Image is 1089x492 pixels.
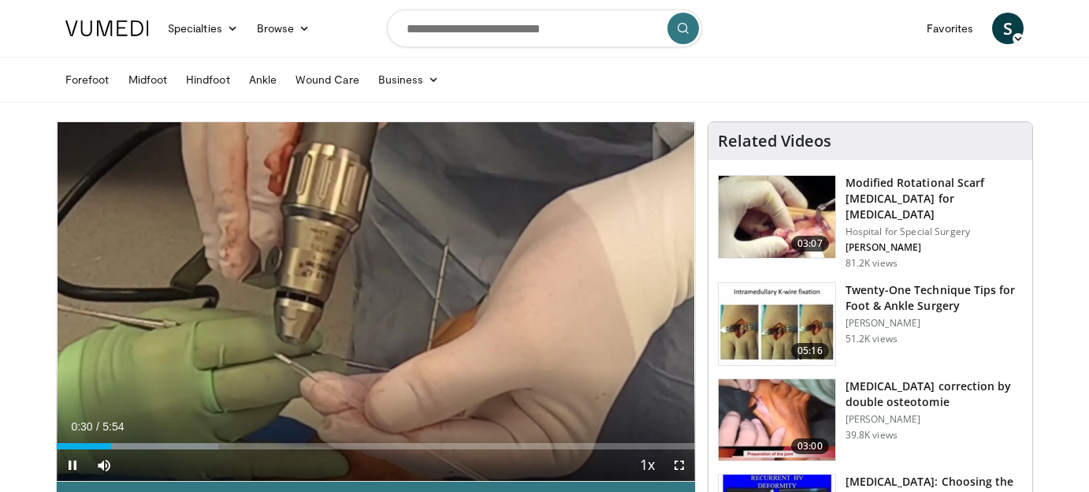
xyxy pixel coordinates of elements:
span: 5:54 [102,420,124,433]
h3: Twenty-One Technique Tips for Foot & Ankle Surgery [846,282,1023,314]
a: Specialties [158,13,247,44]
a: Forefoot [56,64,119,95]
p: Hospital for Special Surgery [846,225,1023,238]
a: Hindfoot [177,64,240,95]
h3: [MEDICAL_DATA] correction by double osteotomie [846,378,1023,410]
button: Fullscreen [663,449,695,481]
p: 81.2K views [846,257,898,270]
span: 03:07 [791,236,829,252]
img: 6702e58c-22b3-47ce-9497-b1c0ae175c4c.150x105_q85_crop-smart_upscale.jpg [719,283,835,365]
span: 05:16 [791,343,829,359]
a: 05:16 Twenty-One Technique Tips for Foot & Ankle Surgery [PERSON_NAME] 51.2K views [718,282,1023,366]
a: S [992,13,1024,44]
h4: Related Videos [718,132,831,151]
a: 03:00 [MEDICAL_DATA] correction by double osteotomie [PERSON_NAME] 39.8K views [718,378,1023,462]
button: Pause [57,449,88,481]
video-js: Video Player [57,122,695,482]
a: Ankle [240,64,286,95]
input: Search topics, interventions [387,9,702,47]
a: Wound Care [286,64,369,95]
p: [PERSON_NAME] [846,317,1023,330]
a: Browse [247,13,320,44]
p: [PERSON_NAME] [846,413,1023,426]
span: / [96,420,99,433]
span: 03:00 [791,438,829,454]
span: 0:30 [71,420,92,433]
img: VuMedi Logo [65,20,149,36]
div: Progress Bar [57,443,695,449]
button: Playback Rate [632,449,663,481]
a: 03:07 Modified Rotational Scarf [MEDICAL_DATA] for [MEDICAL_DATA] Hospital for Special Surgery [P... [718,175,1023,270]
a: Midfoot [119,64,177,95]
a: Business [369,64,449,95]
p: 51.2K views [846,333,898,345]
p: 39.8K views [846,429,898,442]
a: Favorites [917,13,983,44]
img: 294729_0000_1.png.150x105_q85_crop-smart_upscale.jpg [719,379,835,461]
p: [PERSON_NAME] [846,241,1023,254]
img: Scarf_Osteotomy_100005158_3.jpg.150x105_q85_crop-smart_upscale.jpg [719,176,835,258]
button: Mute [88,449,120,481]
h3: Modified Rotational Scarf [MEDICAL_DATA] for [MEDICAL_DATA] [846,175,1023,222]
